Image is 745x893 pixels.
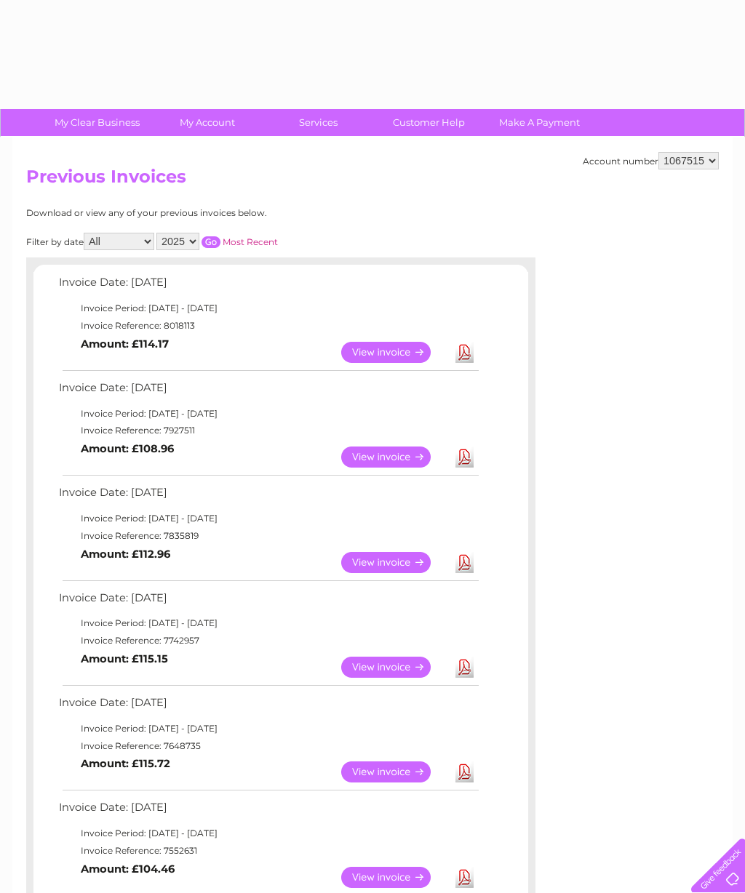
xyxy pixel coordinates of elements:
td: Invoice Period: [DATE] - [DATE] [55,405,481,423]
a: Download [455,446,474,468]
div: Account number [583,152,719,169]
td: Invoice Date: [DATE] [55,378,481,405]
b: Amount: £108.96 [81,442,174,455]
a: View [341,342,448,363]
td: Invoice Date: [DATE] [55,273,481,300]
a: View [341,657,448,678]
a: Services [258,109,378,136]
a: View [341,867,448,888]
td: Invoice Reference: 7927511 [55,422,481,439]
b: Amount: £104.46 [81,862,175,876]
a: Download [455,761,474,782]
td: Invoice Date: [DATE] [55,483,481,510]
td: Invoice Period: [DATE] - [DATE] [55,510,481,527]
b: Amount: £114.17 [81,337,169,351]
a: View [341,552,448,573]
a: View [341,761,448,782]
td: Invoice Reference: 7835819 [55,527,481,545]
a: Download [455,657,474,678]
td: Invoice Reference: 7742957 [55,632,481,649]
b: Amount: £115.15 [81,652,168,665]
a: My Account [148,109,268,136]
td: Invoice Date: [DATE] [55,693,481,720]
a: Download [455,552,474,573]
a: Download [455,867,474,888]
b: Amount: £112.96 [81,548,170,561]
a: View [341,446,448,468]
h2: Previous Invoices [26,167,719,194]
td: Invoice Period: [DATE] - [DATE] [55,300,481,317]
div: Download or view any of your previous invoices below. [26,208,408,218]
a: Make A Payment [479,109,599,136]
a: Customer Help [369,109,489,136]
td: Invoice Period: [DATE] - [DATE] [55,720,481,737]
a: My Clear Business [37,109,157,136]
a: Download [455,342,474,363]
td: Invoice Reference: 8018113 [55,317,481,335]
td: Invoice Reference: 7552631 [55,842,481,860]
b: Amount: £115.72 [81,757,170,770]
a: Most Recent [223,236,278,247]
td: Invoice Date: [DATE] [55,798,481,825]
td: Invoice Period: [DATE] - [DATE] [55,825,481,842]
td: Invoice Period: [DATE] - [DATE] [55,614,481,632]
div: Filter by date [26,233,408,250]
td: Invoice Reference: 7648735 [55,737,481,755]
td: Invoice Date: [DATE] [55,588,481,615]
